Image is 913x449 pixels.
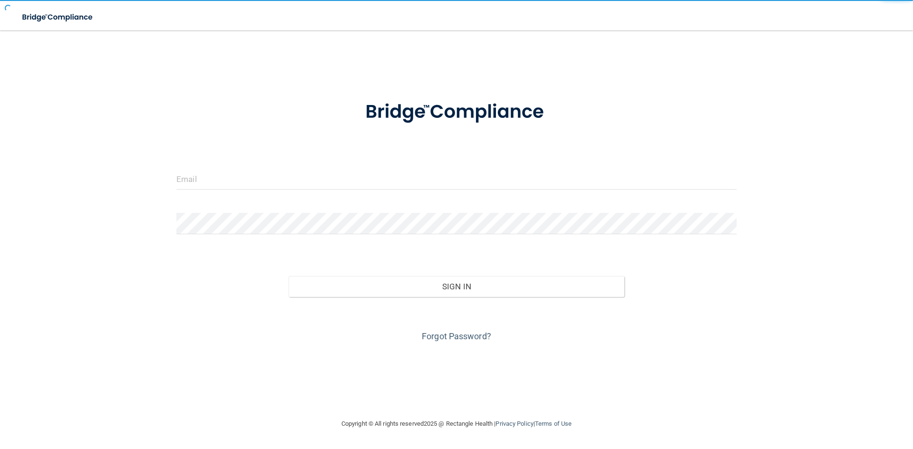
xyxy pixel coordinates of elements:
img: bridge_compliance_login_screen.278c3ca4.svg [346,87,567,137]
a: Terms of Use [535,420,572,427]
input: Email [176,168,737,190]
div: Copyright © All rights reserved 2025 @ Rectangle Health | | [283,409,630,439]
a: Forgot Password? [422,331,491,341]
img: bridge_compliance_login_screen.278c3ca4.svg [14,8,102,27]
button: Sign In [289,276,625,297]
a: Privacy Policy [495,420,533,427]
